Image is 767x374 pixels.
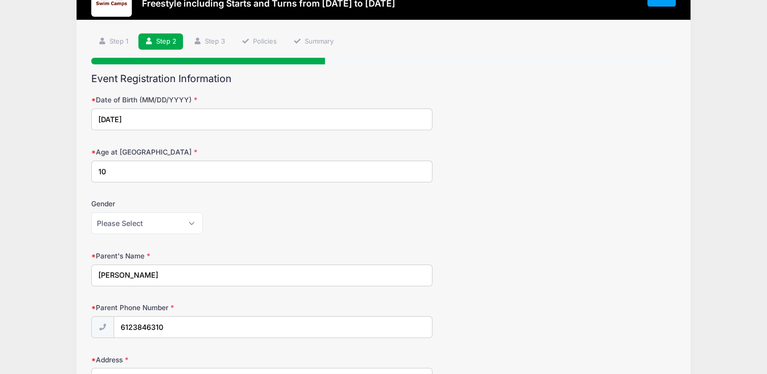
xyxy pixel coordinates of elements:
h2: Event Registration Information [91,73,675,85]
a: Step 3 [187,33,232,50]
a: Summary [286,33,340,50]
label: Parent's Name [91,251,286,261]
label: Age at [GEOGRAPHIC_DATA] [91,147,286,157]
label: Address [91,355,286,365]
a: Policies [235,33,283,50]
input: (xxx) xxx-xxxx [114,316,432,338]
label: Date of Birth (MM/DD/YYYY) [91,95,286,105]
label: Gender [91,199,286,209]
a: Step 2 [138,33,184,50]
label: Parent Phone Number [91,303,286,313]
a: Step 1 [91,33,135,50]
